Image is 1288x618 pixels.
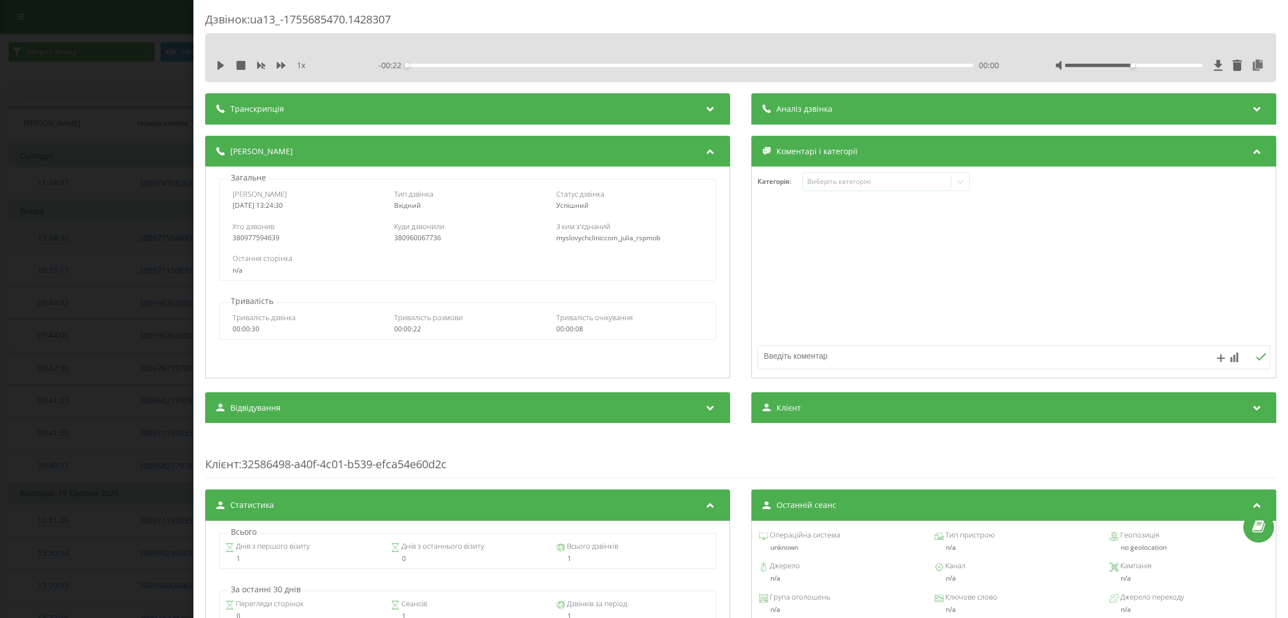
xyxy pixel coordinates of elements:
[1119,592,1184,603] span: Джерело переходу
[228,172,269,183] p: Загальне
[232,189,286,199] span: [PERSON_NAME]
[759,544,918,552] div: unknown
[234,541,310,552] span: Днів з першого візиту
[1121,606,1268,614] div: n/a
[394,312,463,322] span: Тривалість розмови
[232,253,292,263] span: Остання сторінка
[565,598,627,610] span: Дзвінків за період
[776,103,832,115] span: Аналіз дзвінка
[225,555,379,563] div: 1
[394,189,433,199] span: Тип дзвінка
[943,592,997,603] span: Ключове слово
[400,541,484,552] span: Днів з останнього візиту
[232,234,379,242] div: 380977594639
[556,234,703,242] div: myslovychcliniccom_julia_rspmob
[934,606,1093,614] div: n/a
[768,530,840,541] span: Операційна система
[934,544,1093,552] div: n/a
[943,560,965,572] span: Канал
[556,189,604,199] span: Статус дзвінка
[234,598,304,610] span: Перегляди сторінок
[378,60,407,71] span: - 00:22
[232,267,703,274] div: n/a
[405,63,409,68] div: Accessibility label
[394,221,444,231] span: Куди дзвонили
[232,221,274,231] span: Хто дзвонив
[565,541,618,552] span: Всього дзвінків
[1119,560,1152,572] span: Кампанія
[230,402,281,413] span: Відвідування
[400,598,427,610] span: Сеансів
[943,530,994,541] span: Тип пристрою
[394,325,541,333] div: 00:00:22
[394,201,421,210] span: Вхідний
[556,325,703,333] div: 00:00:08
[768,592,830,603] span: Група оголошень
[230,103,284,115] span: Транскрипція
[230,500,274,511] span: Статистика
[205,12,1276,34] div: Дзвінок : ua13_-1755685470.1428307
[394,234,541,242] div: 380960067736
[1119,530,1159,541] span: Геопозиція
[776,146,858,157] span: Коментарі і категорії
[232,202,379,210] div: [DATE] 13:24:30
[556,555,709,563] div: 1
[1110,544,1268,552] div: no geolocation
[228,526,259,538] p: Всього
[1110,574,1268,582] div: n/a
[934,574,1093,582] div: n/a
[228,296,276,307] p: Тривалість
[230,146,293,157] span: [PERSON_NAME]
[776,402,801,413] span: Клієнт
[759,574,918,582] div: n/a
[232,325,379,333] div: 00:00:30
[228,584,304,595] p: За останні 30 днів
[1130,63,1135,68] div: Accessibility label
[205,434,1276,478] div: : 32586498-a40f-4c01-b539-efca54e60d2c
[205,457,239,472] span: Клієнт
[297,60,305,71] span: 1 x
[759,606,918,614] div: n/a
[391,555,544,563] div: 0
[807,177,946,186] div: Виберіть категорію
[768,560,800,572] span: Джерело
[232,312,295,322] span: Тривалість дзвінка
[556,312,632,322] span: Тривалість очікування
[556,221,610,231] span: З ким з'єднаний
[556,201,588,210] span: Успішний
[979,60,999,71] span: 00:00
[757,178,802,186] h4: Категорія :
[776,500,836,511] span: Останній сеанс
